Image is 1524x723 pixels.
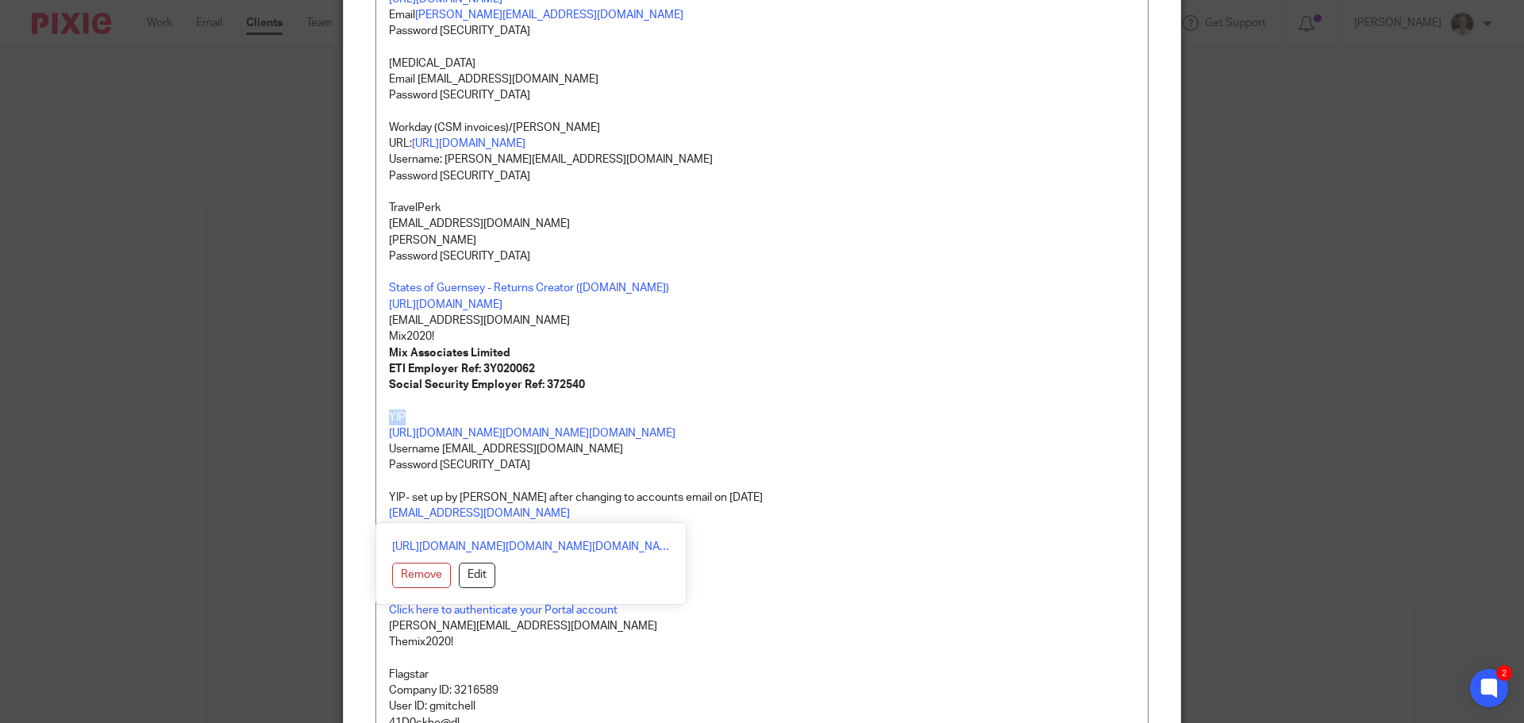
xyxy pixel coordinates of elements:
a: [URL][DOMAIN_NAME] [412,138,525,149]
p: [MEDICAL_DATA] [389,56,1135,71]
p: Company ID: 3216589 [389,683,1135,698]
p: Workday (CSM invoices)/[PERSON_NAME] [389,120,1135,136]
p: User ID: gmitchell [389,698,1135,714]
p: Password [SECURITY_DATA] [389,248,1135,264]
p: Password [SECURITY_DATA] [389,168,1135,184]
p: TravelPerk [389,200,1135,216]
a: States of Guernsey - Returns Creator ([DOMAIN_NAME]) [389,283,669,294]
a: [URL][DOMAIN_NAME] [389,299,502,310]
div: 2 [1496,665,1512,681]
p: URL: Username: [PERSON_NAME][EMAIL_ADDRESS][DOMAIN_NAME] [389,136,1135,168]
p: Email [389,7,1135,23]
p: [EMAIL_ADDRESS][DOMAIN_NAME] [389,313,1135,329]
p: [PERSON_NAME] [389,233,1135,248]
p: Mix2020! [389,329,1135,344]
button: Edit [459,563,495,588]
p: Email [EMAIL_ADDRESS][DOMAIN_NAME] [389,71,1135,87]
p: Flagstar [389,667,1135,683]
strong: Social Security Employer Ref: 372540 [389,379,585,390]
strong: ETI Employer Ref: 3Y020062 [389,363,535,375]
a: [URL][DOMAIN_NAME][DOMAIN_NAME][DOMAIN_NAME] [389,428,675,439]
a: [URL][DOMAIN_NAME][DOMAIN_NAME][DOMAIN_NAME] [392,539,670,555]
a: Click here to authenticate your Portal account [389,605,618,616]
p: Password [SECURITY_DATA] [389,87,1135,103]
p: Themix2020! [389,634,1135,650]
a: [EMAIL_ADDRESS][DOMAIN_NAME] [389,508,570,519]
p: password [SECURITY_DATA] [389,521,1135,537]
p: [PERSON_NAME][EMAIL_ADDRESS][DOMAIN_NAME] [389,618,1135,634]
p: YIP [389,410,1135,425]
p: Password [SECURITY_DATA] [389,23,1135,39]
strong: Mix Associates Limited [389,348,510,359]
p: Username [EMAIL_ADDRESS][DOMAIN_NAME] [389,441,1135,457]
p: YIP- set up by [PERSON_NAME] after changing to accounts email on [DATE] [389,490,1135,506]
p: DYKE YAXLEY portal [389,586,1135,602]
p: [EMAIL_ADDRESS][DOMAIN_NAME] [389,216,1135,232]
p: Password [SECURITY_DATA] [389,457,1135,473]
a: [PERSON_NAME][EMAIL_ADDRESS][DOMAIN_NAME] [415,10,683,21]
button: Remove [392,563,451,588]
